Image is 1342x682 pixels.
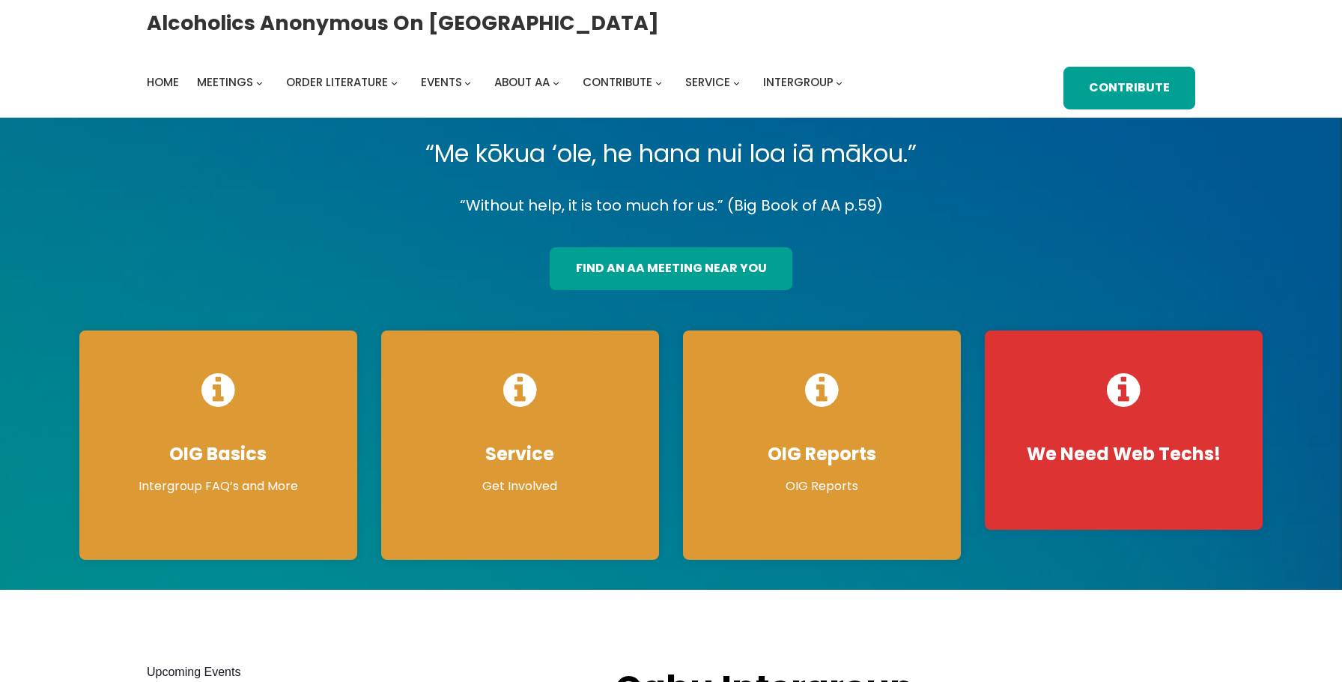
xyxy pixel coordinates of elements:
h4: Service [396,443,644,465]
a: find an aa meeting near you [550,247,792,290]
h4: OIG Reports [698,443,946,465]
button: Meetings submenu [256,79,263,86]
nav: Intergroup [147,72,848,93]
p: Intergroup FAQ’s and More [94,477,342,495]
button: About AA submenu [553,79,559,86]
span: Order Literature [286,74,388,90]
span: Home [147,74,179,90]
span: Events [421,74,462,90]
a: About AA [494,72,550,93]
button: Events submenu [464,79,471,86]
a: Home [147,72,179,93]
button: Intergroup submenu [836,79,842,86]
h4: We Need Web Techs! [1000,443,1248,465]
button: Contribute submenu [655,79,662,86]
p: OIG Reports [698,477,946,495]
p: “Me kōkua ‘ole, he hana nui loa iā mākou.” [67,133,1275,175]
a: Contribute [583,72,652,93]
a: Meetings [197,72,253,93]
span: About AA [494,74,550,90]
span: Meetings [197,74,253,90]
button: Order Literature submenu [391,79,398,86]
a: Intergroup [763,72,834,93]
p: “Without help, it is too much for us.” (Big Book of AA p.59) [67,193,1275,219]
h4: OIG Basics [94,443,342,465]
a: Contribute [1063,67,1195,109]
a: Service [685,72,730,93]
span: Intergroup [763,74,834,90]
p: Get Involved [396,477,644,495]
a: Events [421,72,462,93]
span: Contribute [583,74,652,90]
h2: Upcoming Events [147,663,585,681]
button: Service submenu [733,79,740,86]
a: Alcoholics Anonymous on [GEOGRAPHIC_DATA] [147,5,659,40]
span: Service [685,74,730,90]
